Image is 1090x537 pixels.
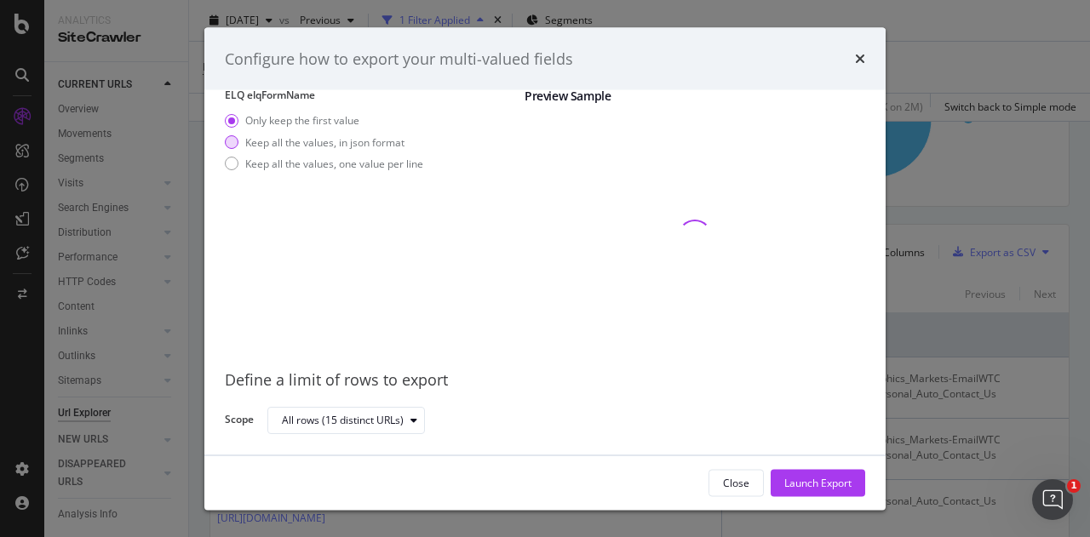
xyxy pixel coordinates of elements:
[245,134,404,149] div: Keep all the values, in json format
[525,88,865,105] div: Preview Sample
[282,414,404,425] div: All rows (15 distinct URLs)
[225,113,423,128] div: Only keep the first value
[267,406,425,433] button: All rows (15 distinct URLs)
[708,469,764,496] button: Close
[225,88,511,102] label: ELQ elqFormName
[771,469,865,496] button: Launch Export
[723,475,749,489] div: Close
[245,156,423,170] div: Keep all the values, one value per line
[855,48,865,70] div: times
[784,475,852,489] div: Launch Export
[1067,479,1081,493] span: 1
[225,48,573,70] div: Configure how to export your multi-valued fields
[245,113,359,128] div: Only keep the first value
[204,27,886,510] div: modal
[1032,479,1073,520] iframe: Intercom live chat
[225,134,423,149] div: Keep all the values, in json format
[225,369,865,391] div: Define a limit of rows to export
[225,412,254,431] label: Scope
